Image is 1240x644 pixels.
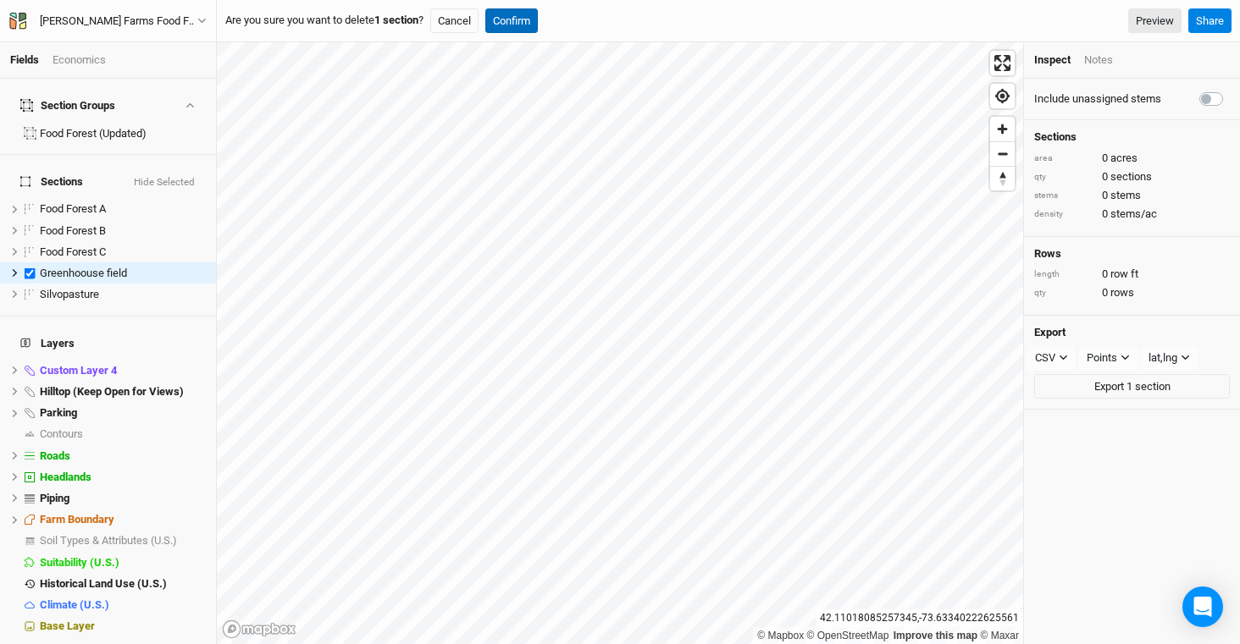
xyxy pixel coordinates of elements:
[40,267,206,280] div: Greenhoouse field
[1034,285,1230,300] div: 0
[53,52,106,68] div: Economics
[980,630,1019,641] a: Maxar
[1034,188,1230,203] div: 0
[40,245,106,258] span: Food Forest C
[430,8,479,34] button: Cancel
[40,449,70,462] span: Roads
[20,99,115,113] div: Section Groups
[1034,169,1230,184] div: 0
[40,13,197,30] div: [PERSON_NAME] Farms Food Forest and Silvopasture - ACTIVE
[40,288,206,301] div: Silvopasture
[1110,285,1134,300] span: rows
[40,288,99,300] span: Silvopasture
[40,492,69,504] span: Piping
[1034,190,1093,202] div: stems
[1034,268,1093,281] div: length
[990,167,1015,190] span: Reset bearing to north
[1110,169,1152,184] span: sections
[1188,8,1232,34] button: Share
[1034,151,1230,166] div: 0
[40,534,177,547] span: Soil Types & Attributes (U.S.)
[40,224,206,238] div: Food Forest B
[40,202,206,216] div: Food Forest A
[807,630,889,641] a: OpenStreetMap
[1034,208,1093,221] div: density
[40,224,106,237] span: Food Forest B
[40,427,206,441] div: Contours
[990,141,1015,166] button: Zoom out
[10,53,39,66] a: Fields
[1079,345,1138,371] button: Points
[40,598,109,611] span: Climate (U.S.)
[40,577,206,591] div: Historical Land Use (U.S.)
[40,556,206,570] div: Suitability (U.S.)
[40,202,106,215] span: Food Forest A
[1182,586,1223,627] div: Open Intercom Messenger
[40,406,77,419] span: Parking
[1034,326,1230,339] h4: Export
[485,8,538,34] button: Confirm
[40,385,206,399] div: Hilltop (Keep Open for Views)
[222,619,296,639] a: Mapbox logo
[40,13,197,30] div: Wally Farms Food Forest and Silvopasture - ACTIVE
[816,609,1023,627] div: 42.11018085257345 , -73.63340222625561
[894,630,977,641] a: Improve this map
[40,471,206,484] div: Headlands
[1034,206,1230,222] div: 0
[40,385,184,398] span: Hilltop (Keep Open for Views)
[40,245,206,259] div: Food Forest C
[40,127,206,140] div: Food Forest (Updated)
[1128,8,1182,34] a: Preview
[40,513,206,526] div: Farm Boundary
[990,166,1015,190] button: Reset bearing to north
[40,471,91,483] span: Headlands
[133,177,196,189] button: Hide Selected
[1034,267,1230,282] div: 0
[990,142,1015,166] span: Zoom out
[1035,350,1055,366] div: CSV
[182,100,197,111] button: Show section groups
[1034,52,1071,68] div: Inspect
[1034,247,1230,261] h4: Rows
[1110,206,1157,222] span: stems/ac
[1084,52,1113,68] div: Notes
[40,619,95,632] span: Base Layer
[217,42,1023,644] canvas: Map
[40,364,117,377] span: Custom Layer 4
[990,117,1015,141] button: Zoom in
[1034,171,1093,184] div: qty
[1034,91,1161,107] label: Include unassigned stems
[1034,374,1230,399] button: Export 1 section
[990,84,1015,108] button: Find my location
[225,13,423,28] span: Are you sure you want to delete ?
[1087,350,1117,366] div: Points
[40,513,114,526] span: Farm Boundary
[40,556,119,569] span: Suitability (U.S.)
[40,598,206,612] div: Climate (U.S.)
[757,630,804,641] a: Mapbox
[10,327,206,361] h4: Layers
[8,12,208,30] button: [PERSON_NAME] Farms Food Forest and Silvopasture - ACTIVE
[40,534,206,548] div: Soil Types & Attributes (U.S.)
[1149,350,1177,366] div: lat,lng
[40,577,167,590] span: Historical Land Use (U.S.)
[1141,345,1198,371] button: lat,lng
[1034,130,1230,144] h4: Sections
[40,449,206,463] div: Roads
[990,51,1015,75] button: Enter fullscreen
[374,14,418,26] b: 1 section
[40,619,206,633] div: Base Layer
[1027,345,1076,371] button: CSV
[20,175,83,189] span: Sections
[40,364,206,377] div: Custom Layer 4
[40,427,83,440] span: Contours
[1110,267,1138,282] span: row ft
[40,406,206,420] div: Parking
[1110,188,1141,203] span: stems
[40,267,127,279] span: Greenhoouse field
[1034,152,1093,165] div: area
[1110,151,1138,166] span: acres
